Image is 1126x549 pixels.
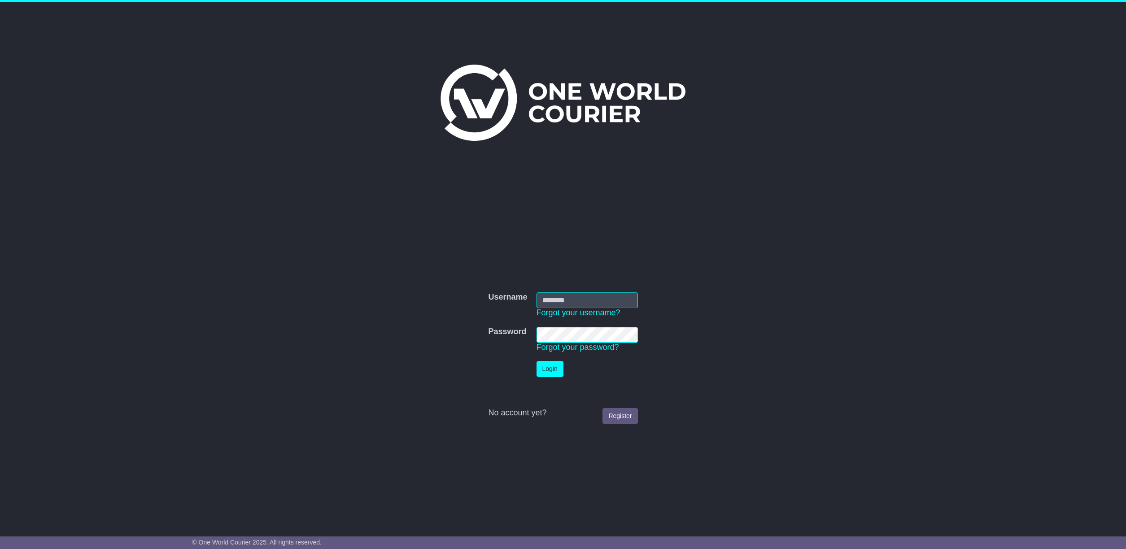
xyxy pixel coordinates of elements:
[537,308,620,317] a: Forgot your username?
[537,361,563,377] button: Login
[537,343,619,352] a: Forgot your password?
[488,408,637,418] div: No account yet?
[488,327,526,337] label: Password
[441,65,685,141] img: One World
[602,408,637,424] a: Register
[488,292,527,302] label: Username
[192,539,322,546] span: © One World Courier 2025. All rights reserved.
